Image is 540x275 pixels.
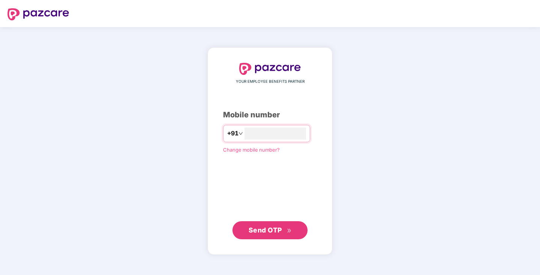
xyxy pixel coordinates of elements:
[223,109,317,121] div: Mobile number
[249,226,282,234] span: Send OTP
[227,129,238,138] span: +91
[239,63,301,75] img: logo
[223,147,280,153] a: Change mobile number?
[238,131,243,136] span: down
[8,8,69,20] img: logo
[287,228,292,233] span: double-right
[236,79,305,85] span: YOUR EMPLOYEE BENEFITS PARTNER
[232,221,308,239] button: Send OTPdouble-right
